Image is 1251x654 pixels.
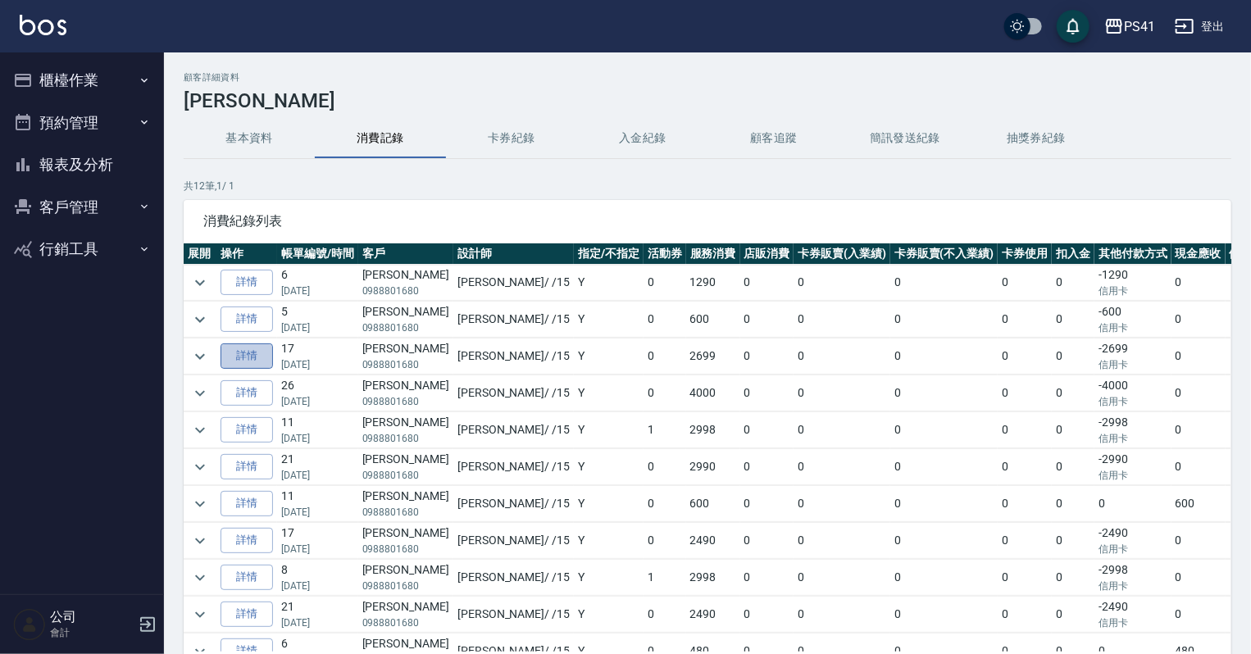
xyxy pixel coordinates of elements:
[574,412,644,448] td: Y
[644,412,686,448] td: 1
[277,560,358,596] td: 8
[686,338,740,375] td: 2699
[839,119,971,158] button: 簡訊發送紀錄
[281,615,354,630] p: [DATE]
[188,492,212,516] button: expand row
[13,608,46,641] img: Person
[216,243,277,265] th: 操作
[686,486,740,522] td: 600
[453,338,574,375] td: [PERSON_NAME] / /15
[686,449,740,485] td: 2990
[890,486,999,522] td: 0
[1171,560,1226,596] td: 0
[574,338,644,375] td: Y
[740,486,794,522] td: 0
[686,302,740,338] td: 600
[1094,449,1171,485] td: -2990
[890,597,999,633] td: 0
[358,265,453,301] td: [PERSON_NAME]
[740,375,794,411] td: 0
[1052,243,1094,265] th: 扣入金
[998,597,1052,633] td: 0
[794,523,890,559] td: 0
[740,338,794,375] td: 0
[362,579,449,593] p: 0988801680
[1052,597,1094,633] td: 0
[453,597,574,633] td: [PERSON_NAME] / /15
[453,265,574,301] td: [PERSON_NAME] / /15
[1099,320,1167,335] p: 信用卡
[1094,338,1171,375] td: -2699
[453,302,574,338] td: [PERSON_NAME] / /15
[281,468,354,483] p: [DATE]
[184,72,1231,83] h2: 顧客詳細資料
[794,265,890,301] td: 0
[1094,375,1171,411] td: -4000
[1098,10,1162,43] button: PS41
[1171,375,1226,411] td: 0
[188,455,212,479] button: expand row
[277,375,358,411] td: 26
[362,394,449,409] p: 0988801680
[1171,523,1226,559] td: 0
[453,560,574,596] td: [PERSON_NAME] / /15
[1099,468,1167,483] p: 信用卡
[574,243,644,265] th: 指定/不指定
[1099,431,1167,446] p: 信用卡
[1099,357,1167,372] p: 信用卡
[794,338,890,375] td: 0
[188,307,212,332] button: expand row
[740,449,794,485] td: 0
[188,418,212,443] button: expand row
[281,542,354,556] p: [DATE]
[281,579,354,593] p: [DATE]
[188,344,212,369] button: expand row
[794,449,890,485] td: 0
[1052,338,1094,375] td: 0
[794,375,890,411] td: 0
[358,338,453,375] td: [PERSON_NAME]
[188,602,212,627] button: expand row
[998,375,1052,411] td: 0
[1171,597,1226,633] td: 0
[281,284,354,298] p: [DATE]
[1171,449,1226,485] td: 0
[686,560,740,596] td: 2998
[574,449,644,485] td: Y
[686,243,740,265] th: 服務消費
[221,491,273,516] a: 詳情
[277,265,358,301] td: 6
[574,375,644,411] td: Y
[1094,302,1171,338] td: -600
[574,523,644,559] td: Y
[358,243,453,265] th: 客戶
[1099,284,1167,298] p: 信用卡
[1124,16,1155,37] div: PS41
[358,560,453,596] td: [PERSON_NAME]
[890,338,999,375] td: 0
[1099,394,1167,409] p: 信用卡
[998,265,1052,301] td: 0
[574,265,644,301] td: Y
[1052,560,1094,596] td: 0
[7,59,157,102] button: 櫃檯作業
[644,243,686,265] th: 活動券
[794,412,890,448] td: 0
[221,565,273,590] a: 詳情
[1094,412,1171,448] td: -2998
[577,119,708,158] button: 入金紀錄
[281,394,354,409] p: [DATE]
[20,15,66,35] img: Logo
[362,357,449,372] p: 0988801680
[277,338,358,375] td: 17
[358,412,453,448] td: [PERSON_NAME]
[1094,265,1171,301] td: -1290
[453,412,574,448] td: [PERSON_NAME] / /15
[1052,523,1094,559] td: 0
[358,486,453,522] td: [PERSON_NAME]
[686,375,740,411] td: 4000
[1099,579,1167,593] p: 信用卡
[686,265,740,301] td: 1290
[1052,412,1094,448] td: 0
[1094,486,1171,522] td: 0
